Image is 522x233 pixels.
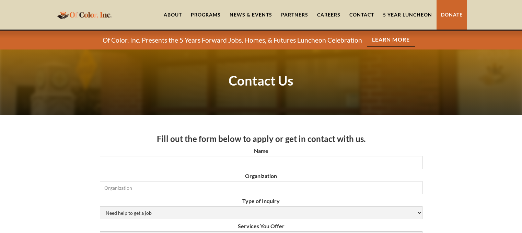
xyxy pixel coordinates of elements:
[229,73,293,88] strong: Contact Us
[100,134,422,144] h3: Fill out the form below to apply or get in contact with us.
[100,223,422,230] label: Services You Offer
[100,198,422,204] label: Type of Inquiry
[100,181,422,194] input: Organization
[103,36,362,44] p: Of Color, Inc. Presents the 5 Years Forward Jobs, Homes, & Futures Luncheon Celebration
[100,173,422,179] label: Organization
[367,33,415,47] a: Learn More
[191,11,221,18] div: Programs
[55,7,114,23] a: home
[100,147,422,154] label: Name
